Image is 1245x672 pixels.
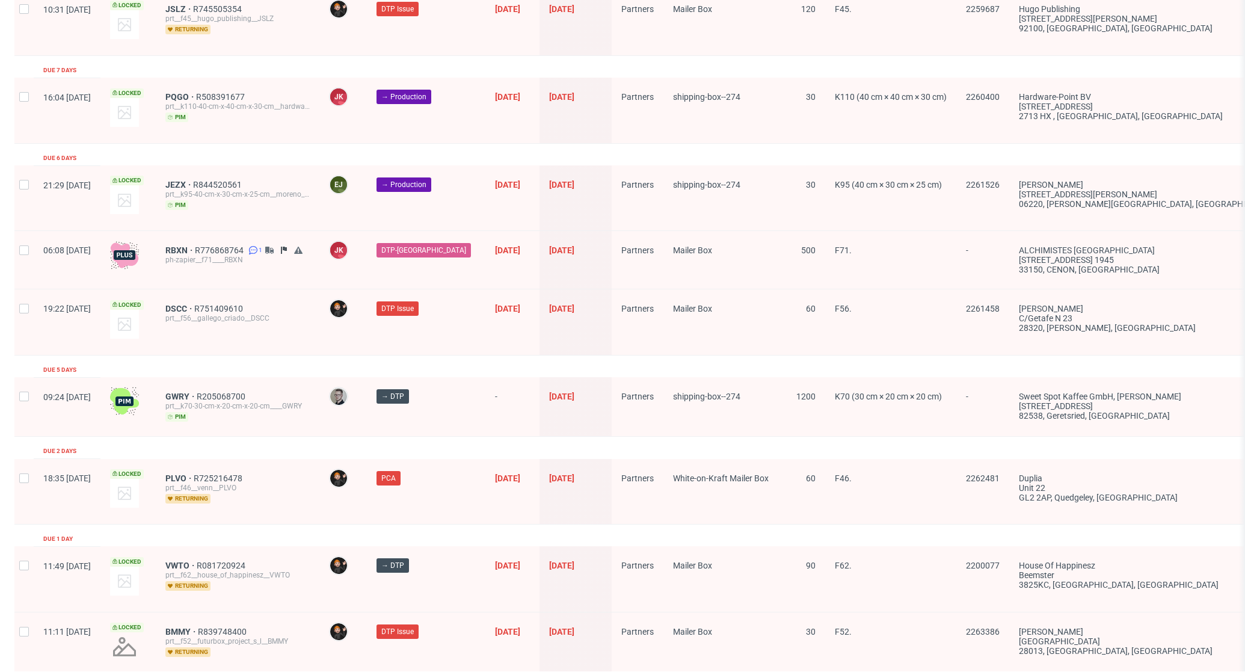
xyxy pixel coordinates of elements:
[330,176,347,193] figcaption: EJ
[165,483,310,493] div: prt__f46__venn__PLVO
[165,627,198,637] a: BMMY
[165,25,211,34] span: returning
[165,494,211,504] span: returning
[621,245,654,255] span: Partners
[43,473,91,483] span: 18:35 [DATE]
[197,392,248,401] a: R205068700
[165,113,188,122] span: pim
[43,153,76,163] div: Due 6 days
[495,92,520,102] span: [DATE]
[621,473,654,483] span: Partners
[621,627,654,637] span: Partners
[194,473,245,483] a: R725216478
[621,304,654,313] span: Partners
[165,4,193,14] a: JSLZ
[621,92,654,102] span: Partners
[43,365,76,375] div: Due 5 days
[165,180,193,190] a: JEZX
[165,200,188,210] span: pim
[165,561,197,570] a: VWTO
[110,623,144,632] span: Locked
[330,242,347,259] figcaption: JK
[110,300,144,310] span: Locked
[806,473,816,483] span: 60
[330,388,347,405] img: Krystian Gaza
[165,392,197,401] a: GWRY
[43,180,91,190] span: 21:29 [DATE]
[495,561,520,570] span: [DATE]
[549,473,574,483] span: [DATE]
[110,632,139,661] img: no_design.png
[796,392,816,401] span: 1200
[549,392,574,401] span: [DATE]
[330,1,347,17] img: Dominik Grosicki
[110,241,139,270] img: plus-icon.676465ae8f3a83198b3f.png
[966,92,1000,102] span: 2260400
[806,561,816,570] span: 90
[165,92,196,102] a: PQGO
[381,560,404,571] span: → DTP
[549,180,574,190] span: [DATE]
[673,245,712,255] span: Mailer Box
[196,92,247,102] a: R508391677
[966,627,1000,637] span: 2263386
[165,473,194,483] span: PLVO
[165,255,310,265] div: ph-zapier__f71____RBXN
[165,637,310,646] div: prt__f52__futurbox_project_s_l__BMMY
[110,557,144,567] span: Locked
[495,304,520,313] span: [DATE]
[966,473,1000,483] span: 2262481
[495,245,520,255] span: [DATE]
[806,180,816,190] span: 30
[801,245,816,255] span: 500
[549,92,574,102] span: [DATE]
[43,304,91,313] span: 19:22 [DATE]
[549,561,574,570] span: [DATE]
[835,4,852,14] span: F45.
[801,4,816,14] span: 120
[43,5,91,14] span: 10:31 [DATE]
[246,245,262,255] a: 1
[197,561,248,570] a: R081720924
[495,392,530,422] span: -
[835,627,852,637] span: F52.
[165,102,310,111] div: prt__k110-40-cm-x-40-cm-x-30-cm__hardware_point_bv__PQGO
[165,304,194,313] a: DSCC
[673,4,712,14] span: Mailer Box
[621,561,654,570] span: Partners
[198,627,249,637] a: R839748400
[549,627,574,637] span: [DATE]
[43,627,91,637] span: 11:11 [DATE]
[193,180,244,190] a: R844520561
[835,180,942,190] span: K95 (40 cm × 30 cm × 25 cm)
[381,91,426,102] span: → Production
[806,627,816,637] span: 30
[43,446,76,456] div: Due 2 days
[194,304,245,313] a: R751409610
[621,4,654,14] span: Partners
[165,570,310,580] div: prt__f62__house_of_happinesz__VWTO
[673,473,769,483] span: White-on-Kraft Mailer Box
[673,180,740,190] span: shipping-box--274
[43,66,76,75] div: Due 7 days
[966,392,1000,422] span: -
[165,245,195,255] a: RBXN
[330,88,347,105] figcaption: JK
[330,300,347,317] img: Dominik Grosicki
[165,313,310,323] div: prt__f56__gallego_criado__DSCC
[165,647,211,657] span: returning
[193,4,244,14] span: R745505354
[495,473,520,483] span: [DATE]
[966,245,1000,274] span: -
[165,581,211,591] span: returning
[835,245,852,255] span: F71.
[549,245,574,255] span: [DATE]
[495,627,520,637] span: [DATE]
